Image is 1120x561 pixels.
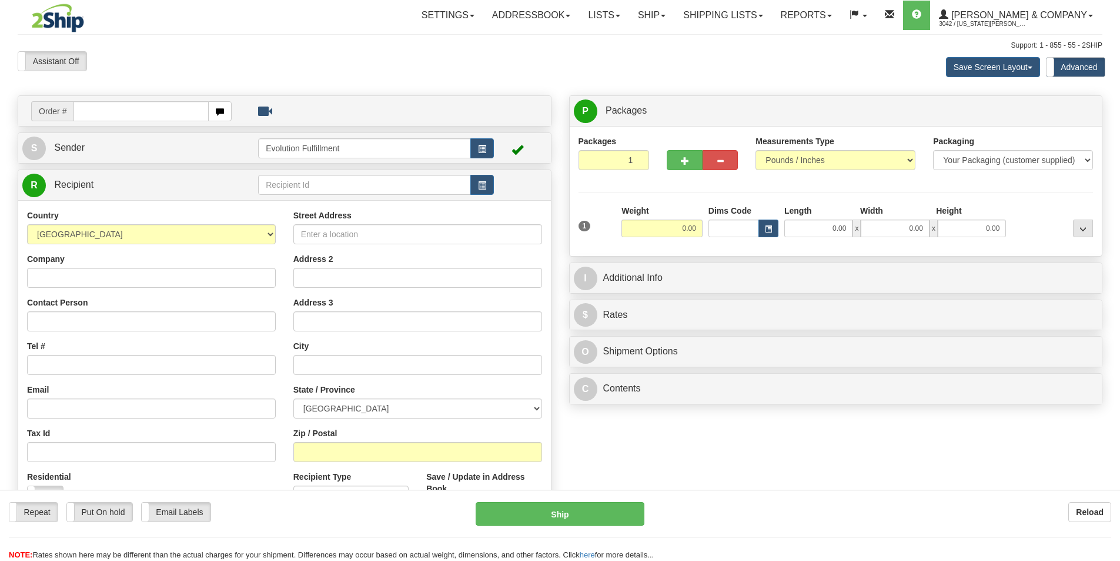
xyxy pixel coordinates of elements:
[574,340,1098,364] a: OShipment Options
[579,221,591,231] span: 1
[674,1,771,30] a: Shipping lists
[67,503,132,522] label: Put On hold
[293,427,337,439] label: Zip / Postal
[28,486,63,505] label: No
[1068,502,1111,522] button: Reload
[293,224,542,244] input: Enter a location
[946,57,1040,77] button: Save Screen Layout
[606,105,647,115] span: Packages
[574,99,1098,123] a: P Packages
[860,205,883,217] label: Width
[574,377,597,401] span: C
[579,1,628,30] a: Lists
[930,1,1102,30] a: [PERSON_NAME] & Company 3042 / [US_STATE][PERSON_NAME]
[22,136,258,160] a: S Sender
[580,550,595,559] a: here
[1076,507,1104,517] b: Reload
[939,18,1027,30] span: 3042 / [US_STATE][PERSON_NAME]
[1093,220,1119,340] iframe: chat widget
[27,427,50,439] label: Tax Id
[579,135,617,147] label: Packages
[483,1,580,30] a: Addressbook
[18,52,86,71] label: Assistant Off
[293,253,333,265] label: Address 2
[142,503,210,522] label: Email Labels
[629,1,674,30] a: Ship
[22,174,46,197] span: R
[574,267,597,290] span: I
[1047,58,1105,77] label: Advanced
[31,101,73,121] span: Order #
[27,384,49,396] label: Email
[574,340,597,364] span: O
[708,205,751,217] label: Dims Code
[18,41,1102,51] div: Support: 1 - 855 - 55 - 2SHIP
[27,471,71,483] label: Residential
[574,377,1098,401] a: CContents
[293,340,309,352] label: City
[293,384,355,396] label: State / Province
[755,135,834,147] label: Measurements Type
[574,266,1098,290] a: IAdditional Info
[784,205,812,217] label: Length
[948,10,1087,20] span: [PERSON_NAME] & Company
[933,135,974,147] label: Packaging
[258,138,471,158] input: Sender Id
[574,303,1098,327] a: $Rates
[293,210,352,221] label: Street Address
[621,205,648,217] label: Weight
[27,297,88,308] label: Contact Person
[9,503,58,522] label: Repeat
[426,471,541,494] label: Save / Update in Address Book
[574,99,597,123] span: P
[54,180,93,190] span: Recipient
[27,340,45,352] label: Tel #
[258,175,471,195] input: Recipient Id
[852,220,861,237] span: x
[772,1,841,30] a: Reports
[18,3,98,33] img: logo3042.jpg
[293,297,333,308] label: Address 3
[22,137,46,160] span: S
[413,1,483,30] a: Settings
[476,502,644,526] button: Ship
[9,550,32,559] span: NOTE:
[27,253,65,265] label: Company
[1073,220,1093,237] div: ...
[54,142,85,152] span: Sender
[22,173,232,197] a: R Recipient
[930,220,938,237] span: x
[936,205,962,217] label: Height
[27,210,59,221] label: Country
[574,303,597,327] span: $
[293,471,352,483] label: Recipient Type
